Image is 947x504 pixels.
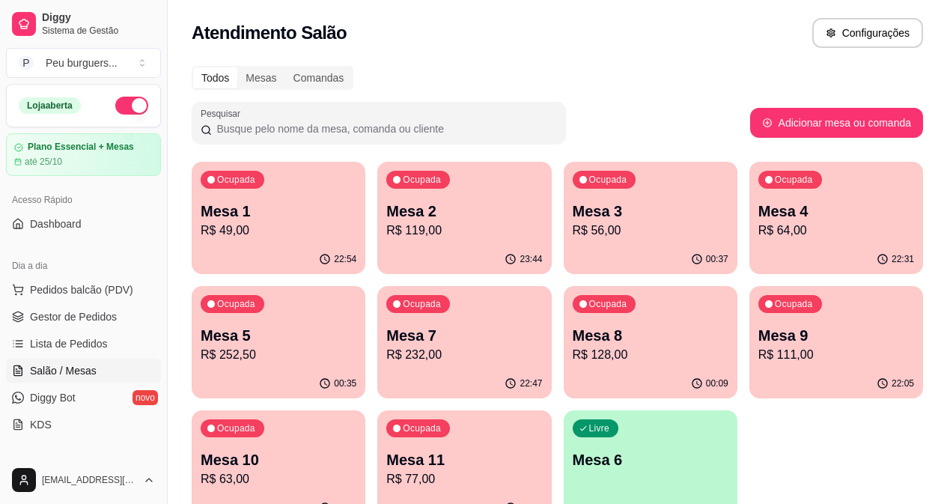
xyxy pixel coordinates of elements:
[201,222,356,240] p: R$ 49,00
[589,422,610,434] p: Livre
[285,67,353,88] div: Comandas
[237,67,284,88] div: Mesas
[217,298,255,310] p: Ocupada
[386,470,542,488] p: R$ 77,00
[30,390,76,405] span: Diggy Bot
[386,449,542,470] p: Mesa 11
[573,449,728,470] p: Mesa 6
[520,377,542,389] p: 22:47
[30,309,117,324] span: Gestor de Pedidos
[30,282,133,297] span: Pedidos balcão (PDV)
[573,201,728,222] p: Mesa 3
[217,422,255,434] p: Ocupada
[30,216,82,231] span: Dashboard
[217,174,255,186] p: Ocupada
[6,455,161,479] div: Catálogo
[42,25,155,37] span: Sistema de Gestão
[520,253,542,265] p: 23:44
[192,162,365,274] button: OcupadaMesa 1R$ 49,0022:54
[6,212,161,236] a: Dashboard
[6,6,161,42] a: DiggySistema de Gestão
[6,413,161,437] a: KDS
[6,48,161,78] button: Select a team
[386,346,542,364] p: R$ 232,00
[758,346,914,364] p: R$ 111,00
[6,305,161,329] a: Gestor de Pedidos
[573,346,728,364] p: R$ 128,00
[6,278,161,302] button: Pedidos balcão (PDV)
[564,286,737,398] button: OcupadaMesa 8R$ 128,0000:09
[706,253,728,265] p: 00:37
[749,162,923,274] button: OcupadaMesa 4R$ 64,0022:31
[377,162,551,274] button: OcupadaMesa 2R$ 119,0023:44
[30,336,108,351] span: Lista de Pedidos
[775,174,813,186] p: Ocupada
[758,201,914,222] p: Mesa 4
[201,107,246,120] label: Pesquisar
[758,222,914,240] p: R$ 64,00
[192,286,365,398] button: OcupadaMesa 5R$ 252,5000:35
[377,286,551,398] button: OcupadaMesa 7R$ 232,0022:47
[212,121,557,136] input: Pesquisar
[193,67,237,88] div: Todos
[115,97,148,115] button: Alterar Status
[403,298,441,310] p: Ocupada
[334,253,356,265] p: 22:54
[201,346,356,364] p: R$ 252,50
[6,386,161,410] a: Diggy Botnovo
[386,201,542,222] p: Mesa 2
[775,298,813,310] p: Ocupada
[192,21,347,45] h2: Atendimento Salão
[334,377,356,389] p: 00:35
[6,462,161,498] button: [EMAIL_ADDRESS][DOMAIN_NAME]
[30,417,52,432] span: KDS
[28,142,134,153] article: Plano Essencial + Mesas
[42,474,137,486] span: [EMAIL_ADDRESS][DOMAIN_NAME]
[201,201,356,222] p: Mesa 1
[758,325,914,346] p: Mesa 9
[201,449,356,470] p: Mesa 10
[25,156,62,168] article: até 25/10
[573,222,728,240] p: R$ 56,00
[812,18,923,48] button: Configurações
[6,359,161,383] a: Salão / Mesas
[892,377,914,389] p: 22:05
[30,363,97,378] span: Salão / Mesas
[403,174,441,186] p: Ocupada
[573,325,728,346] p: Mesa 8
[201,470,356,488] p: R$ 63,00
[46,55,118,70] div: Peu burguers ...
[589,174,627,186] p: Ocupada
[201,325,356,346] p: Mesa 5
[6,133,161,176] a: Plano Essencial + Mesasaté 25/10
[42,11,155,25] span: Diggy
[589,298,627,310] p: Ocupada
[750,108,923,138] button: Adicionar mesa ou comanda
[706,377,728,389] p: 00:09
[564,162,737,274] button: OcupadaMesa 3R$ 56,0000:37
[19,55,34,70] span: P
[386,222,542,240] p: R$ 119,00
[403,422,441,434] p: Ocupada
[6,254,161,278] div: Dia a dia
[386,325,542,346] p: Mesa 7
[892,253,914,265] p: 22:31
[6,332,161,356] a: Lista de Pedidos
[6,188,161,212] div: Acesso Rápido
[19,97,81,114] div: Loja aberta
[749,286,923,398] button: OcupadaMesa 9R$ 111,0022:05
